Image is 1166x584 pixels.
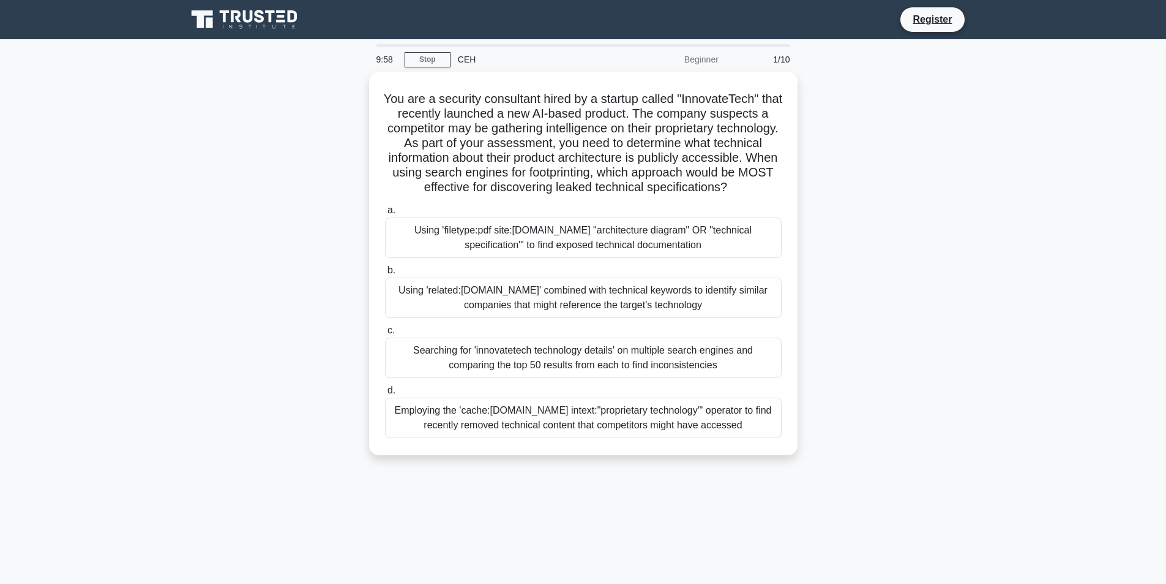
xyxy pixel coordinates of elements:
span: d. [387,385,395,395]
a: Register [905,12,959,27]
span: a. [387,205,395,215]
div: 1/10 [726,47,798,72]
div: 9:58 [369,47,405,72]
div: Using 'related:[DOMAIN_NAME]' combined with technical keywords to identify similar companies that... [385,278,782,318]
div: Employing the 'cache:[DOMAIN_NAME] intext:"proprietary technology"' operator to find recently rem... [385,398,782,438]
div: Beginner [619,47,726,72]
h5: You are a security consultant hired by a startup called "InnovateTech" that recently launched a n... [384,91,783,195]
div: Searching for 'innovatetech technology details' on multiple search engines and comparing the top ... [385,338,782,378]
span: c. [387,325,395,335]
span: b. [387,265,395,275]
div: Using 'filetype:pdf site:[DOMAIN_NAME] "architecture diagram" OR "technical specification"' to fi... [385,218,782,258]
a: Stop [405,52,450,67]
div: CEH [450,47,619,72]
